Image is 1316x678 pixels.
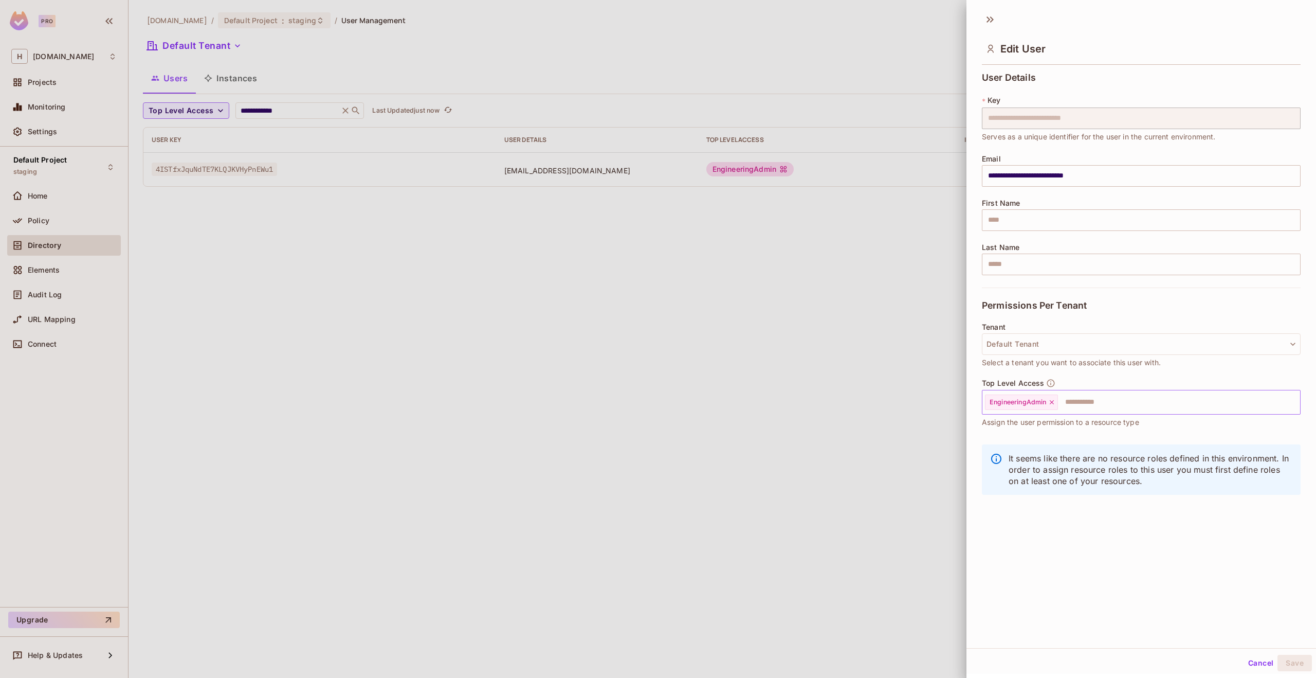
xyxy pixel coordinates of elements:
span: Select a tenant you want to associate this user with. [982,357,1161,368]
button: Cancel [1244,655,1277,671]
button: Open [1295,401,1297,403]
span: Edit User [1000,43,1046,55]
button: Default Tenant [982,333,1301,355]
span: Serves as a unique identifier for the user in the current environment. [982,131,1216,142]
span: Assign the user permission to a resource type [982,417,1139,428]
span: Key [988,96,1000,104]
span: Permissions Per Tenant [982,300,1087,311]
p: It seems like there are no resource roles defined in this environment. In order to assign resourc... [1009,453,1292,487]
div: EngineeringAdmin [985,395,1058,410]
button: Save [1277,655,1312,671]
span: User Details [982,73,1036,83]
span: Top Level Access [982,379,1044,387]
span: First Name [982,199,1020,207]
span: Tenant [982,323,1006,331]
span: Email [982,155,1001,163]
span: Last Name [982,243,1019,252]
span: EngineeringAdmin [990,398,1046,406]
